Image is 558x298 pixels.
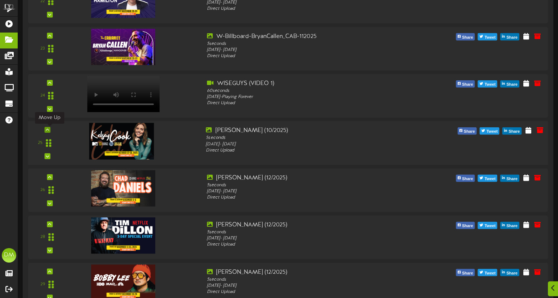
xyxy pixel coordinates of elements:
button: Share [500,269,519,276]
div: [DATE] - [DATE] [207,47,413,53]
span: Share [460,222,475,230]
div: WISEGUYS (VIDEO 1) [207,80,413,88]
div: 24 [40,93,45,99]
span: Share [505,269,519,277]
div: [DATE] - [DATE] [206,141,414,148]
div: 5 seconds [207,277,413,283]
span: Tweet [483,81,497,89]
div: Direct Upload [207,6,413,12]
span: Share [505,222,519,230]
button: Tweet [480,127,499,135]
div: Direct Upload [207,53,413,59]
div: Direct Upload [207,289,413,295]
span: Share [460,175,475,183]
button: Share [458,127,477,135]
img: f48669bc-c588-41f5-b6fb-bddd12985ced.jpg [91,29,155,65]
span: Share [462,128,476,136]
img: 69fdc6cc-6be3-4633-ab01-7a86d7479436.jpg [91,170,155,207]
button: Share [500,222,519,229]
button: Tweet [478,222,497,229]
span: Share [505,81,519,89]
button: Share [456,222,475,229]
div: 5 seconds [207,229,413,235]
button: Share [456,33,475,41]
div: [DATE] - [DATE] [207,235,413,242]
div: [PERSON_NAME] (12/2025) [207,268,413,277]
div: [PERSON_NAME] (12/2025) [207,174,413,182]
div: 5 seconds [206,135,414,141]
button: Share [456,175,475,182]
img: bb3a0a73-b722-41b7-a9b2-e03e1fc479b9.jpg [91,217,155,254]
div: Direct Upload [206,148,414,154]
div: Direct Upload [207,101,413,107]
span: Share [505,175,519,183]
span: Share [505,34,519,42]
span: Tweet [483,34,497,42]
button: Tweet [478,33,497,41]
div: 26 [40,187,45,193]
span: Tweet [483,269,497,277]
span: Share [507,128,521,136]
div: 60 seconds [207,88,413,94]
div: 5 seconds [207,41,413,47]
button: Share [456,269,475,276]
div: Direct Upload [207,242,413,248]
div: DM [2,248,16,263]
span: Share [460,269,475,277]
button: Tweet [478,175,497,182]
button: Tweet [478,80,497,88]
div: [DATE] - [DATE] [207,188,413,195]
button: Tweet [478,269,497,276]
div: [DATE] - [DATE] [207,283,413,289]
button: Share [500,80,519,88]
div: W-Billboard-BryanCallen_CAB-112025 [207,33,413,41]
button: Share [502,127,522,135]
button: Share [500,175,519,182]
button: Share [456,80,475,88]
div: [PERSON_NAME] (12/2025) [207,221,413,229]
div: [PERSON_NAME] (10/2025) [206,127,414,135]
div: 23 [40,46,45,52]
div: 25 [38,140,42,146]
div: 29 [40,281,45,288]
div: [DATE] - Playing Forever [207,94,413,100]
button: Share [500,33,519,41]
div: 28 [40,234,45,240]
span: Tweet [483,175,497,183]
span: Tweet [483,222,497,230]
img: 0ba8ba25-d112-4a3e-b74f-27eb9f62d266.jpg [89,123,154,159]
span: Share [460,81,475,89]
span: Tweet [485,128,499,136]
div: Direct Upload [207,195,413,201]
span: Share [460,34,475,42]
div: 5 seconds [207,182,413,188]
